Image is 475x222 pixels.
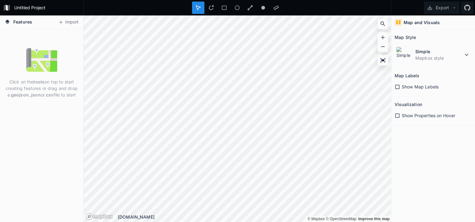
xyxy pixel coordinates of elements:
[55,17,82,27] button: Import
[307,217,325,221] a: Mapbox
[402,83,439,90] span: Show Map Labels
[415,48,463,55] dt: Simple
[424,2,460,14] button: Export
[26,45,57,75] img: empty
[395,32,416,42] h2: Map Style
[118,214,391,220] div: [DOMAIN_NAME]
[395,71,419,80] h2: Map Labels
[5,79,79,98] p: Click on the on top to start creating features or drag and drop a , or file to start
[395,100,422,109] h2: Visualization
[10,92,29,97] strong: .geojson
[326,217,357,221] a: OpenStreetMap
[13,19,32,25] span: Features
[396,47,412,63] img: Simple
[33,79,45,84] strong: tools
[402,112,455,119] span: Show Properties on Hover
[86,213,113,220] a: Mapbox logo
[45,92,54,97] strong: .csv
[415,55,463,61] dd: Mapbox style
[358,217,390,221] a: Map feedback
[404,19,440,26] h4: Map and Visuals
[30,92,41,97] strong: .json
